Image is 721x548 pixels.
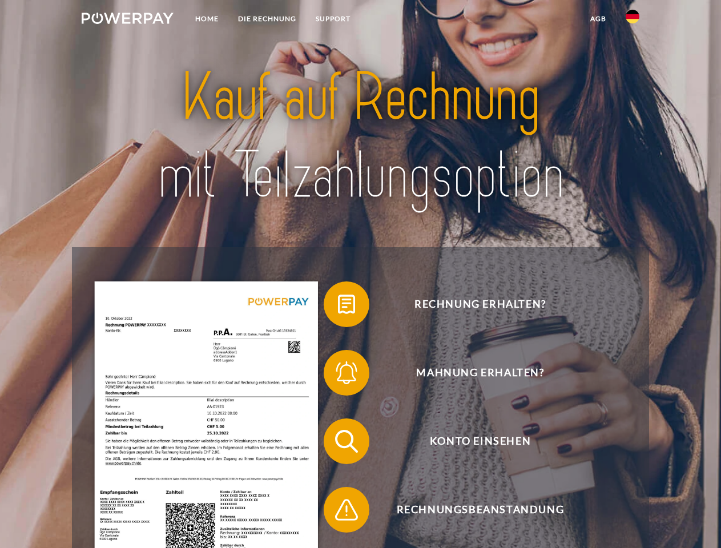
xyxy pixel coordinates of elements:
a: agb [581,9,616,29]
a: SUPPORT [306,9,360,29]
img: logo-powerpay-white.svg [82,13,174,24]
a: DIE RECHNUNG [228,9,306,29]
span: Rechnungsbeanstandung [340,487,620,533]
span: Mahnung erhalten? [340,350,620,396]
img: qb_warning.svg [332,495,361,524]
button: Mahnung erhalten? [324,350,621,396]
img: qb_bell.svg [332,358,361,387]
button: Rechnung erhalten? [324,281,621,327]
button: Konto einsehen [324,418,621,464]
span: Rechnung erhalten? [340,281,620,327]
img: qb_search.svg [332,427,361,456]
img: de [626,10,639,23]
img: qb_bill.svg [332,290,361,319]
span: Konto einsehen [340,418,620,464]
button: Rechnungsbeanstandung [324,487,621,533]
a: Home [186,9,228,29]
img: title-powerpay_de.svg [109,55,612,219]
